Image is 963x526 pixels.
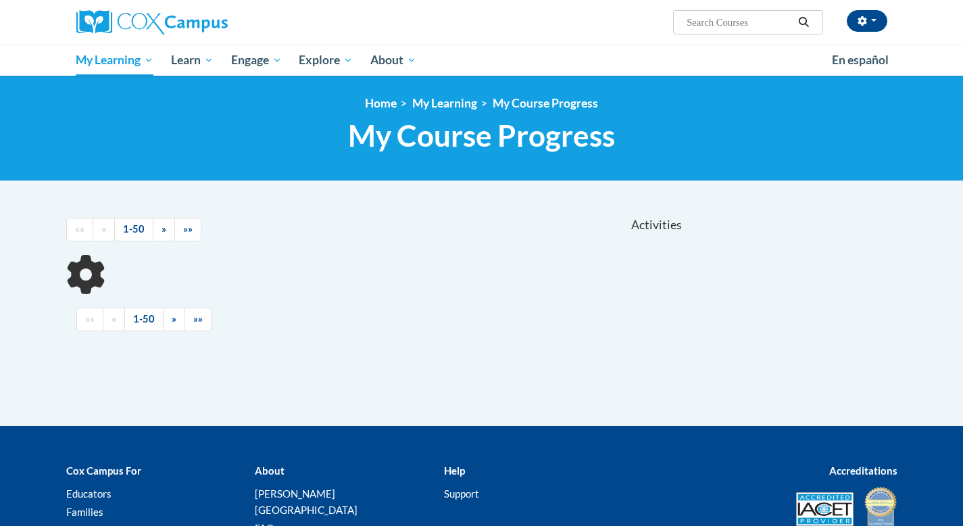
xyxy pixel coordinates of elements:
a: Next [163,308,185,331]
span: « [112,313,116,325]
a: Begining [66,218,93,241]
img: Accredited IACET® Provider [796,492,854,526]
input: Search Courses [685,14,793,30]
a: Families [66,506,103,518]
a: Support [444,487,479,500]
b: Accreditations [829,464,897,477]
b: About [255,464,285,477]
span: My Learning [76,52,153,68]
a: 1-50 [124,308,164,331]
span: »» [193,313,203,325]
b: Help [444,464,465,477]
a: Learn [162,45,222,76]
span: «« [85,313,95,325]
a: Explore [290,45,362,76]
button: Search [793,14,814,30]
a: Cox Campus [76,10,333,34]
button: Account Settings [847,10,887,32]
span: About [370,52,416,68]
a: Home [365,96,397,110]
a: En español [823,46,897,74]
span: Engage [231,52,282,68]
a: Educators [66,487,112,500]
img: Cox Campus [76,10,228,34]
span: «« [75,223,84,235]
span: » [162,223,166,235]
a: My Course Progress [493,96,598,110]
span: Explore [299,52,353,68]
div: Main menu [56,45,908,76]
span: » [172,313,176,325]
span: »» [183,223,193,235]
span: En español [832,53,889,67]
a: End [174,218,201,241]
a: Begining [76,308,103,331]
b: Cox Campus For [66,464,141,477]
a: My Learning [68,45,163,76]
a: [PERSON_NAME][GEOGRAPHIC_DATA] [255,487,357,516]
span: Activities [631,218,682,233]
a: Engage [222,45,291,76]
a: Next [153,218,175,241]
a: 1-50 [114,218,153,241]
span: My Course Progress [348,118,615,153]
a: My Learning [412,96,477,110]
span: Learn [171,52,214,68]
a: About [362,45,425,76]
span: « [101,223,106,235]
a: Previous [93,218,115,241]
a: End [184,308,212,331]
a: Previous [103,308,125,331]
